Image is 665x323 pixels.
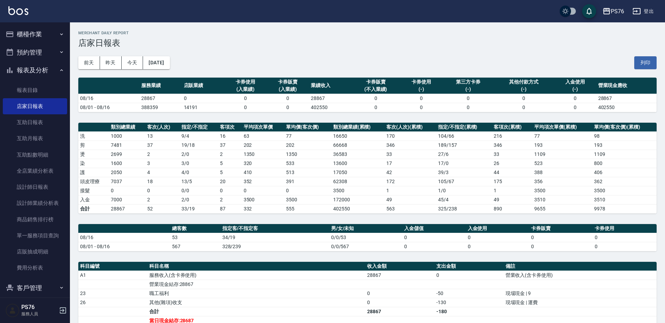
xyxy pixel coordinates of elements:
td: 0/0/567 [329,242,402,251]
td: 1 / 0 [436,186,492,195]
td: 402550 [596,103,657,112]
td: 513 [284,168,331,177]
td: 3500 [331,186,385,195]
td: 332 [242,204,285,213]
td: 16 [218,131,242,141]
td: 08/01 - 08/16 [78,103,140,112]
td: 0 [365,289,435,298]
td: 356 [532,177,592,186]
td: 0 [400,103,442,112]
td: 08/16 [78,233,170,242]
td: 現場現金 | 運費 [504,298,657,307]
th: 單均價(客次價) [284,123,331,132]
button: 前天 [78,56,100,69]
td: 0 [402,242,466,251]
td: 328/239 [221,242,329,251]
td: 9 / 4 [180,131,218,141]
td: 2 / 0 [180,150,218,159]
td: 1 [492,186,532,195]
div: (入業績) [269,86,307,93]
td: 0 [400,94,442,103]
td: 402550 [331,204,385,213]
td: 08/01 - 08/16 [78,242,170,251]
td: 352 [242,177,285,186]
td: 3500 [592,186,657,195]
td: 170 [385,131,436,141]
div: 卡券販賣 [353,78,398,86]
td: 27 / 6 [436,150,492,159]
th: 店販業績 [182,78,224,94]
div: (-) [556,86,594,93]
td: 頭皮理療 [78,177,109,186]
td: 77 [284,131,331,141]
a: 設計師日報表 [3,179,67,195]
td: 0 [284,186,331,195]
img: Person [6,303,20,317]
td: 4 / 0 [180,168,218,177]
td: 193 [592,141,657,150]
a: 全店業績分析表 [3,163,67,179]
td: 37 [145,141,180,150]
td: 營業現金結存:28867 [148,280,365,289]
div: (入業績) [226,86,265,93]
td: 3500 [242,195,285,204]
td: 護 [78,168,109,177]
td: 2 [218,195,242,204]
td: 1350 [242,150,285,159]
td: 20 [218,177,242,186]
td: 3 / 0 [180,159,218,168]
div: (不入業績) [353,86,398,93]
th: 科目名稱 [148,262,365,271]
th: 類別總業績(累積) [331,123,385,132]
table: a dense table [78,224,657,251]
td: 33 [385,150,436,159]
a: 互助日報表 [3,114,67,130]
button: 報表及分析 [3,61,67,79]
td: 104 / 66 [436,131,492,141]
td: 0 [442,103,494,112]
td: 洗 [78,131,109,141]
th: 服務業績 [140,78,182,94]
th: 男/女/未知 [329,224,402,233]
td: 402550 [309,103,351,112]
td: 0 [351,103,400,112]
div: 卡券使用 [226,78,265,86]
td: 服務收入(含卡券使用) [148,271,365,280]
td: 9978 [592,204,657,213]
div: 第三方卡券 [444,78,492,86]
td: 49 [385,195,436,204]
td: 890 [492,204,532,213]
td: 45 / 4 [436,195,492,204]
td: 0 [145,186,180,195]
td: 175 [492,177,532,186]
div: 入金使用 [556,78,594,86]
td: 28867 [140,94,182,103]
th: 總客數 [170,224,220,233]
th: 類別總業績 [109,123,145,132]
th: 指定/不指定 [180,123,218,132]
td: 3500 [532,186,592,195]
td: 391 [284,177,331,186]
td: -180 [435,307,504,316]
td: 3500 [284,195,331,204]
td: 53 [170,233,220,242]
a: 互助月報表 [3,130,67,146]
div: (-) [495,86,552,93]
td: 3510 [592,195,657,204]
td: 4 [145,168,180,177]
td: 49 [492,195,532,204]
td: 33 [492,150,532,159]
button: 登出 [630,5,657,18]
td: 17 [385,159,436,168]
th: 卡券使用 [593,224,657,233]
td: 33/19 [180,204,218,213]
td: 18 [145,177,180,186]
td: 0 [554,94,596,103]
button: 商品管理 [3,297,67,315]
td: 入金 [78,195,109,204]
td: 0 [365,298,435,307]
td: 193 [532,141,592,150]
td: 7000 [109,195,145,204]
td: 0 [402,233,466,242]
td: 0 [529,233,593,242]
